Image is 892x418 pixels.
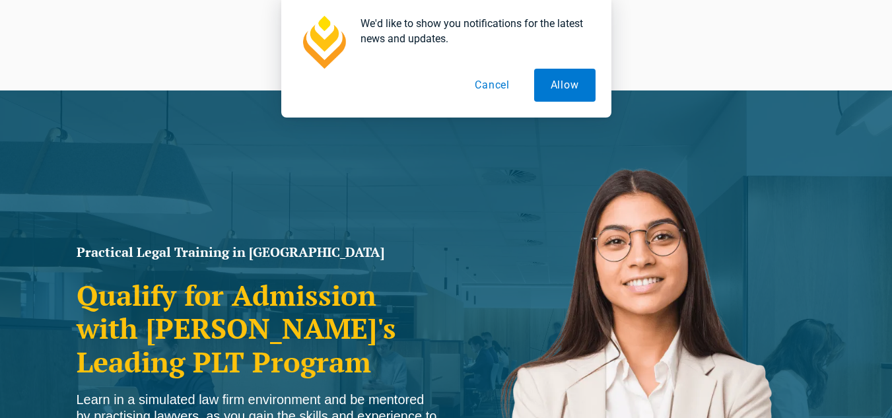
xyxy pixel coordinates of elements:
[350,16,596,46] div: We'd like to show you notifications for the latest news and updates.
[77,246,440,259] h1: Practical Legal Training in [GEOGRAPHIC_DATA]
[534,69,596,102] button: Allow
[77,279,440,378] h2: Qualify for Admission with [PERSON_NAME]'s Leading PLT Program
[297,16,350,69] img: notification icon
[458,69,526,102] button: Cancel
